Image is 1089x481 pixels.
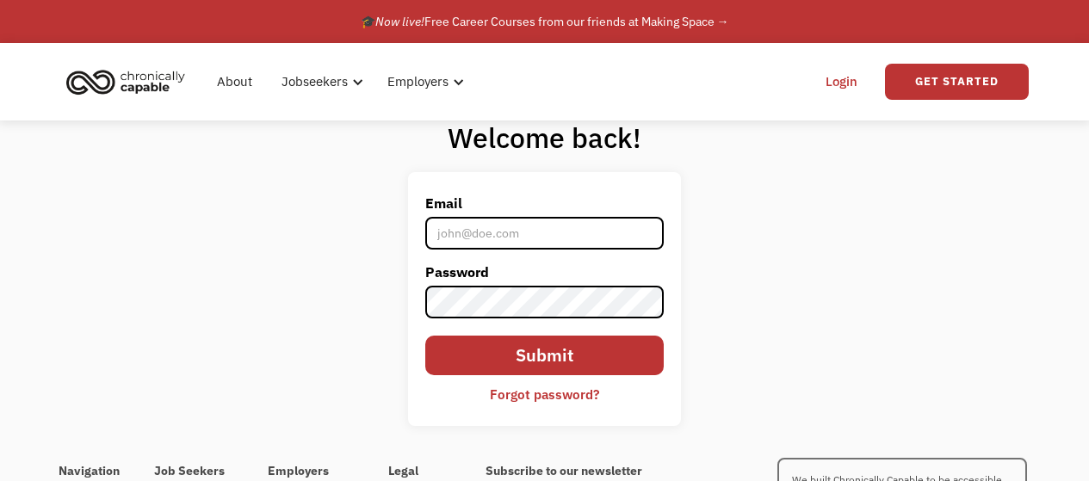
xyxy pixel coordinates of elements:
a: About [207,54,263,109]
h4: Legal [388,464,451,479]
input: Submit [425,336,663,375]
a: home [61,63,198,101]
div: 🎓 Free Career Courses from our friends at Making Space → [361,11,729,32]
h4: Employers [268,464,354,479]
img: Chronically Capable logo [61,63,190,101]
div: Employers [377,54,469,109]
label: Email [425,189,663,217]
a: Forgot password? [477,379,612,409]
h1: Welcome back! [408,120,680,155]
a: Login [815,54,868,109]
h4: Navigation [59,464,120,479]
h4: Subscribe to our newsletter [486,464,682,479]
label: Password [425,258,663,286]
h4: Job Seekers [154,464,233,479]
div: Employers [387,71,449,92]
div: Forgot password? [490,384,599,404]
em: Now live! [375,14,424,29]
div: Jobseekers [282,71,348,92]
input: john@doe.com [425,217,663,250]
a: Get Started [885,64,1029,100]
form: Email Form 2 [425,189,663,409]
div: Jobseekers [271,54,368,109]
